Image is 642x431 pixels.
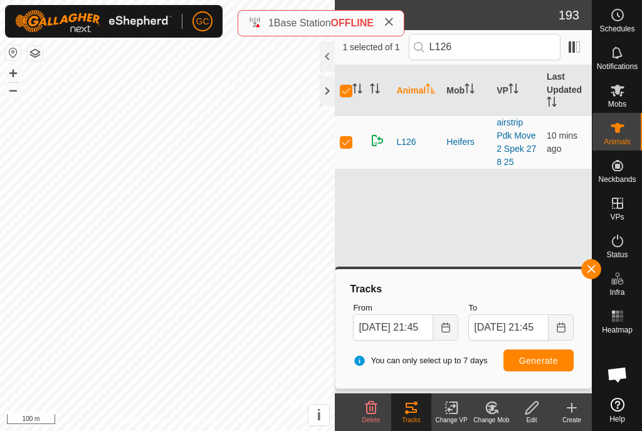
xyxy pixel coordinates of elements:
th: Mob [441,65,492,116]
button: Choose Date [549,314,574,341]
button: Reset Map [6,45,21,60]
span: Infra [609,289,624,296]
span: Delete [362,417,381,423]
p-sorticon: Activate to sort [352,85,362,95]
span: Neckbands [598,176,636,183]
a: Privacy Policy [118,415,165,426]
button: + [6,66,21,81]
button: Map Layers [28,46,43,61]
p-sorticon: Activate to sort [426,85,436,95]
span: VPs [610,213,624,221]
span: Help [609,415,625,423]
span: OFFLINE [331,18,374,28]
span: Generate [519,356,558,366]
th: Last Updated [542,65,592,116]
div: Edit [512,415,552,425]
span: 193 [559,6,579,24]
th: Animal [391,65,441,116]
div: Tracks [348,282,579,297]
div: Tracks [391,415,431,425]
input: Search (S) [409,34,560,60]
label: To [468,302,574,314]
div: Change VP [431,415,471,425]
a: Contact Us [180,415,217,426]
span: Mobs [608,100,626,108]
button: – [6,82,21,97]
span: Status [606,251,628,258]
p-sorticon: Activate to sort [547,98,557,109]
button: Generate [503,349,574,371]
p-sorticon: Activate to sort [508,85,518,95]
a: Help [592,393,642,428]
span: Animals [604,138,631,146]
span: Notifications [597,63,638,70]
p-sorticon: Activate to sort [465,85,475,95]
span: Schedules [599,25,634,33]
label: From [353,302,458,314]
span: i [317,407,322,423]
span: L126 [396,136,416,149]
button: Choose Date [433,314,458,341]
div: Change Mob [471,415,512,425]
p-sorticon: Activate to sort [370,85,380,95]
a: airstrip Pdk Move 2 Spek 27 8 25 [497,117,536,167]
span: 5 Sep 2025 at 9:35 pm [547,130,577,154]
span: You can only select up to 7 days [353,354,487,367]
div: Create [552,415,592,425]
img: returning on [370,133,385,148]
span: 1 [268,18,274,28]
span: Base Station [274,18,331,28]
a: Open chat [599,356,636,393]
span: 1 selected of 1 [342,41,408,54]
button: i [308,405,329,425]
h2: Animals [342,8,558,23]
div: Heifers [446,136,487,149]
th: VP [492,65,542,116]
img: Gallagher Logo [15,10,172,33]
span: GC [196,15,209,28]
span: Heatmap [602,326,633,334]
